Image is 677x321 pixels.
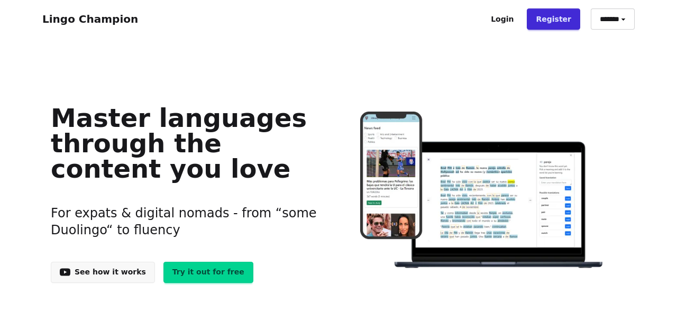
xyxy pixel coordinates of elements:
a: Try it out for free [163,262,253,283]
a: Lingo Champion [42,13,138,25]
h1: Master languages through the content you love [51,105,322,181]
a: Register [527,8,580,30]
a: See how it works [51,262,155,283]
h3: For expats & digital nomads - from “some Duolingo“ to fluency [51,192,322,251]
img: Learn languages online [339,112,626,270]
a: Login [482,8,523,30]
